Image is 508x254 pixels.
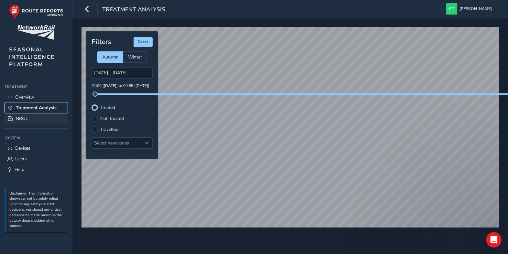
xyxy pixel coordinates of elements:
img: customer logo [17,25,55,40]
a: Users [5,153,68,164]
span: Devices [15,145,30,151]
div: System [5,133,68,143]
span: Overview [15,94,34,100]
div: Treatment [5,82,68,92]
a: Devices [5,143,68,153]
div: Autumn [97,51,123,63]
span: NROL [16,115,28,122]
span: Help [15,166,24,173]
div: Winter [123,51,147,63]
img: rr logo [9,5,63,19]
img: diamond-layout [446,3,457,15]
label: Travelled [100,127,118,132]
button: [PERSON_NAME] [446,3,494,15]
span: Treatment Analysis [16,105,57,111]
span: Autumn [102,54,119,60]
a: Overview [5,92,68,102]
div: Select headcodes [92,138,142,148]
span: Treatment Analysis [102,5,165,15]
span: SEASONAL INTELLIGENCE PLATFORM [9,46,55,68]
span: [PERSON_NAME] [459,3,492,15]
label: Not Treated [100,116,124,121]
a: Help [5,164,68,175]
span: Winter [128,54,142,60]
canvas: Map [81,27,499,234]
a: NROL [5,113,68,124]
p: Disclaimer: The information shown can not be solely relied upon for any safety-related decisions,... [9,191,64,229]
iframe: Intercom live chat [486,232,502,248]
button: Reset [134,37,153,47]
label: Treated [100,105,115,110]
a: Treatment Analysis [5,102,68,113]
span: Users [15,156,27,162]
h4: Filters [92,38,111,46]
p: 01:00 ([DATE]) to 00:59 ([DATE]) [92,83,153,89]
